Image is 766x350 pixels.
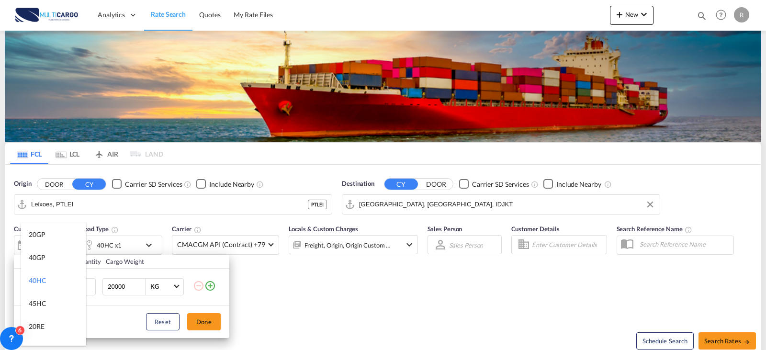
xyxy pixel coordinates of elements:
[29,276,46,285] div: 40HC
[29,230,45,239] div: 20GP
[29,253,45,262] div: 40GP
[29,299,46,308] div: 45HC
[29,322,45,331] div: 20RE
